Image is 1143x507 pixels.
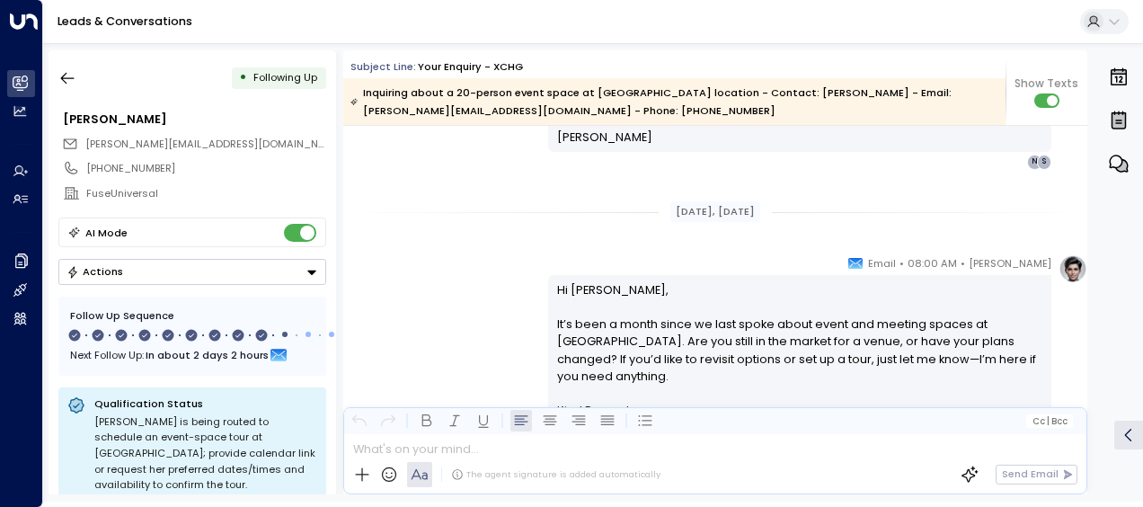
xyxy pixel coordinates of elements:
span: [PERSON_NAME] [557,129,652,146]
span: Show Texts [1015,76,1078,92]
div: Button group with a nested menu [58,259,326,285]
div: S [1037,155,1051,169]
div: Inquiring about a 20-person event space at [GEOGRAPHIC_DATA] location - Contact: [PERSON_NAME] - ... [350,84,997,120]
p: Qualification Status [94,396,317,411]
button: Undo [349,410,370,431]
span: Cc Bcc [1032,416,1068,426]
div: [PERSON_NAME] [63,111,325,128]
span: | [1047,416,1050,426]
div: Your enquiry - XCHG [418,59,523,75]
img: profile-logo.png [1059,254,1087,283]
a: Leads & Conversations [58,13,192,29]
div: Next Follow Up: [70,345,315,365]
span: Kind Regards, [557,402,638,419]
div: The agent signature is added automatically [451,468,660,481]
div: [DATE], [DATE] [670,201,761,222]
div: [PERSON_NAME] is being routed to schedule an event-space tour at [GEOGRAPHIC_DATA]; provide calen... [94,414,317,494]
div: [PHONE_NUMBER] [86,161,325,176]
div: AI Mode [85,224,128,242]
div: FuseUniversal [86,186,325,201]
span: [PERSON_NAME][EMAIL_ADDRESS][DOMAIN_NAME] [85,137,343,151]
p: Hi [PERSON_NAME], It’s been a month since we last spoke about event and meeting spaces at [GEOGRA... [557,281,1043,402]
span: Subject Line: [350,59,416,74]
span: Following Up [253,70,317,84]
div: N [1027,155,1041,169]
div: Follow Up Sequence [70,308,315,324]
button: Redo [377,410,399,431]
button: Cc|Bcc [1026,414,1073,428]
div: • [239,65,247,91]
span: In about 2 days 2 hours [146,345,269,365]
span: silvia.monni@fuseuniversal.com [85,137,326,152]
span: • [961,254,965,272]
div: Actions [66,265,123,278]
span: [PERSON_NAME] [969,254,1051,272]
button: Actions [58,259,326,285]
span: • [899,254,904,272]
span: 08:00 AM [908,254,957,272]
span: Email [868,254,896,272]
